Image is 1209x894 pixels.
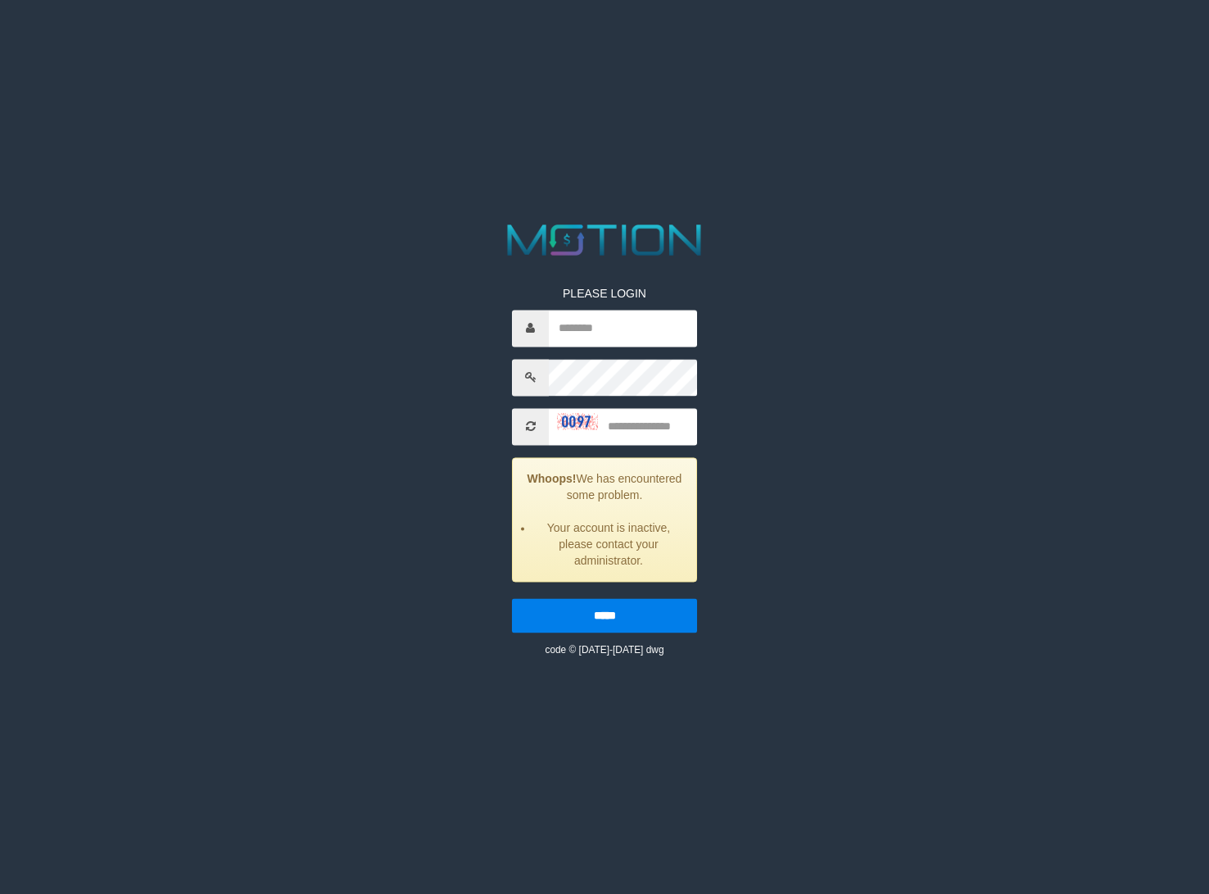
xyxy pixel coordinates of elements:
[545,644,663,656] small: code © [DATE]-[DATE] dwg
[528,472,577,485] strong: Whoops!
[512,457,697,582] div: We has encountered some problem.
[512,285,697,302] p: PLEASE LOGIN
[557,414,598,430] img: captcha
[499,219,710,261] img: MOTION_logo.png
[533,520,684,569] li: Your account is inactive, please contact your administrator.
